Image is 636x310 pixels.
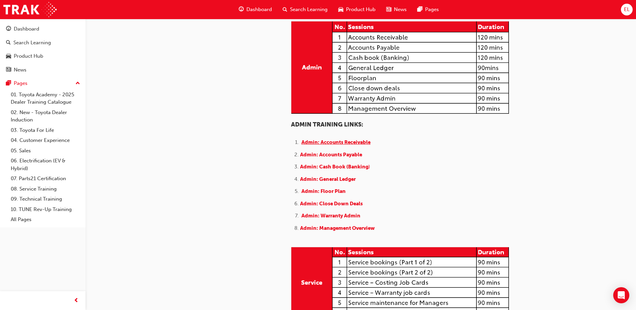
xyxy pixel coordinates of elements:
div: Product Hub [14,52,43,60]
a: news-iconNews [381,3,412,16]
a: 07. Parts21 Certification [8,173,83,184]
span: guage-icon [6,26,11,32]
span: news-icon [6,67,11,73]
span: search-icon [283,5,287,14]
button: EL [621,4,633,15]
a: 06. Electrification (EV & Hybrid) [8,156,83,173]
span: EL [624,6,630,13]
a: Admin: Close Down Deals [300,201,363,207]
span: News [394,6,407,13]
a: 03. Toyota For Life [8,125,83,136]
a: car-iconProduct Hub [333,3,381,16]
a: Admin: Accounts Payable [300,152,362,158]
span: up-icon [75,79,80,88]
span: pages-icon [417,5,422,14]
a: Dashboard [3,23,83,35]
a: search-iconSearch Learning [277,3,333,16]
button: Pages [3,77,83,90]
a: 04. Customer Experience [8,135,83,146]
a: Admin: Warranty Admin [301,213,360,219]
a: 02. New - Toyota Dealer Induction [8,107,83,125]
a: 05. Sales [8,146,83,156]
div: Pages [14,80,27,87]
span: Dashboard [246,6,272,13]
span: Pages [425,6,439,13]
a: Admin: Accounts Receivable [301,139,370,145]
a: Product Hub [3,50,83,62]
a: 09. Technical Training [8,194,83,204]
a: Search Learning [3,37,83,49]
a: Admin: Cash Book (Banking) [300,164,370,170]
span: ADMIN TRAINING LINKS: [291,121,363,128]
div: Open Intercom Messenger [613,287,629,303]
a: News [3,64,83,76]
span: Admin: Cash Book (Banking [300,164,368,170]
a: guage-iconDashboard [233,3,277,16]
span: pages-icon [6,81,11,87]
span: search-icon [6,40,11,46]
button: DashboardSearch LearningProduct HubNews [3,21,83,77]
a: 08. Service Training [8,184,83,194]
img: Trak [3,2,57,17]
a: pages-iconPages [412,3,444,16]
span: car-icon [6,53,11,59]
span: car-icon [338,5,343,14]
a: Admin: Floor Plan [301,188,346,194]
a: Admin: Management Overview [300,225,375,231]
div: News [14,66,26,74]
span: prev-icon [74,297,79,305]
a: Admin: General Ledger [300,176,356,182]
span: Search Learning [290,6,328,13]
a: All Pages [8,214,83,225]
span: news-icon [386,5,391,14]
span: Product Hub [346,6,375,13]
a: 10. TUNE Rev-Up Training [8,204,83,215]
div: Dashboard [14,25,39,33]
span: guage-icon [239,5,244,14]
div: Search Learning [13,39,51,47]
a: 01. Toyota Academy - 2025 Dealer Training Catalogue [8,90,83,107]
span: ) [368,164,370,170]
